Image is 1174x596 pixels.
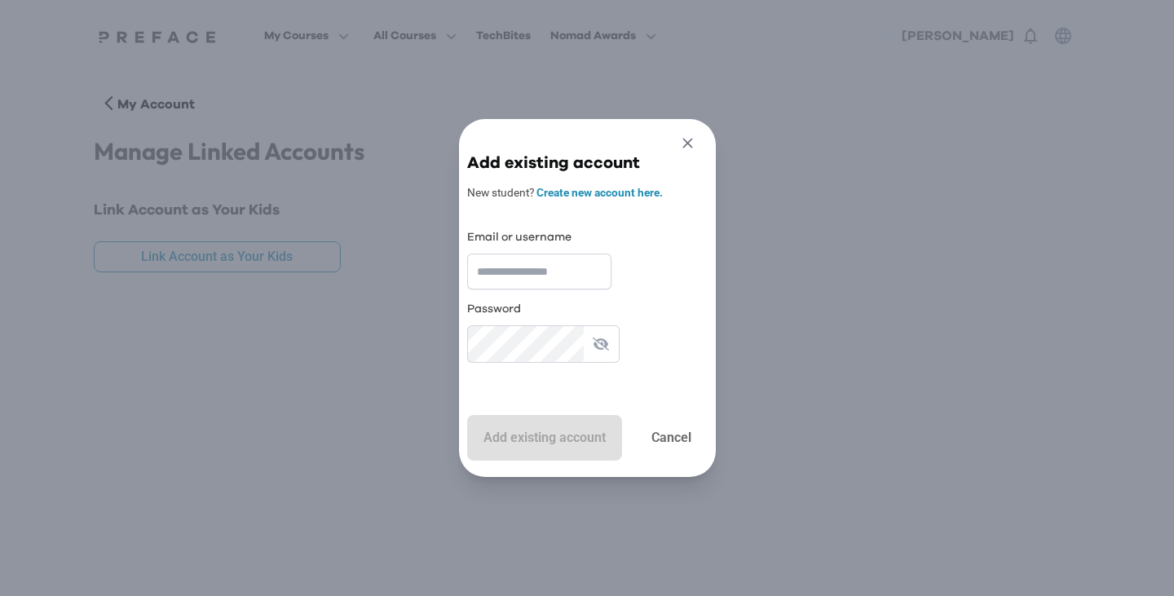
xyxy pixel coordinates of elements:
p: Cancel [651,428,691,448]
button: Cancel [635,415,708,461]
p: New student? [467,184,708,201]
label: Email or username [467,227,611,247]
span: Create new account here. [536,186,663,199]
label: Password [467,299,611,319]
h5: Add existing account [467,152,708,174]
